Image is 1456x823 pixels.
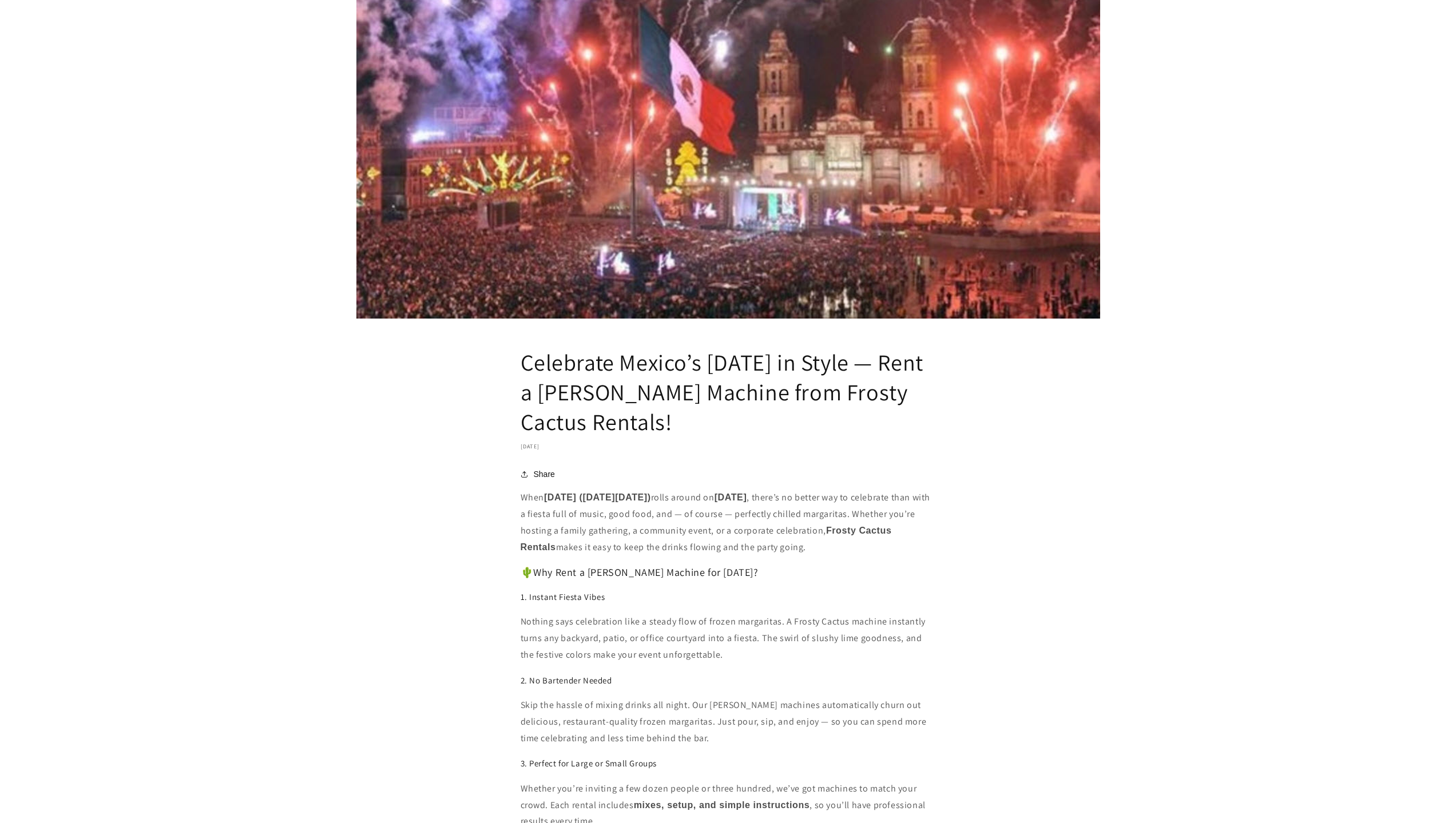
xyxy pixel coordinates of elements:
[521,347,936,436] h1: Celebrate Mexico’s [DATE] in Style — Rent a [PERSON_NAME] Machine from Frosty Cactus Rentals!
[18,18,27,27] img: logo_orange.svg
[30,30,126,39] div: Domain: [DOMAIN_NAME]
[521,526,892,552] span: Frosty Cactus Rentals
[634,800,810,810] span: mixes, setup, and simple instructions
[521,467,558,481] button: Share
[114,66,123,75] img: tab_keywords_by_traffic_grey.svg
[32,18,56,27] div: v 4.0.25
[521,567,534,578] span: 🌵
[18,30,27,39] img: website_grey.svg
[521,614,936,663] p: Nothing says celebration like a steady flow of frozen margaritas. A Frosty Cactus machine instant...
[31,66,40,75] img: tab_domain_overview_orange.svg
[544,492,651,502] span: [DATE] ([DATE][DATE])
[521,490,936,555] p: When rolls around on , there’s no better way to celebrate than with a fiesta full of music, good ...
[521,675,612,686] span: 2. No Bartender Needed
[126,67,193,75] div: Keywords by Traffic
[43,67,102,75] div: Domain Overview
[521,697,936,746] p: Skip the hassle of mixing drinks all night. Our [PERSON_NAME] machines automatically churn out de...
[533,566,758,579] span: Why Rent a [PERSON_NAME] Machine for [DATE]?
[521,591,605,602] span: 1. Instant Fiesta Vibes
[715,492,747,502] span: [DATE]
[521,758,657,769] span: 3. Perfect for Large or Small Groups
[521,443,540,450] time: [DATE]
